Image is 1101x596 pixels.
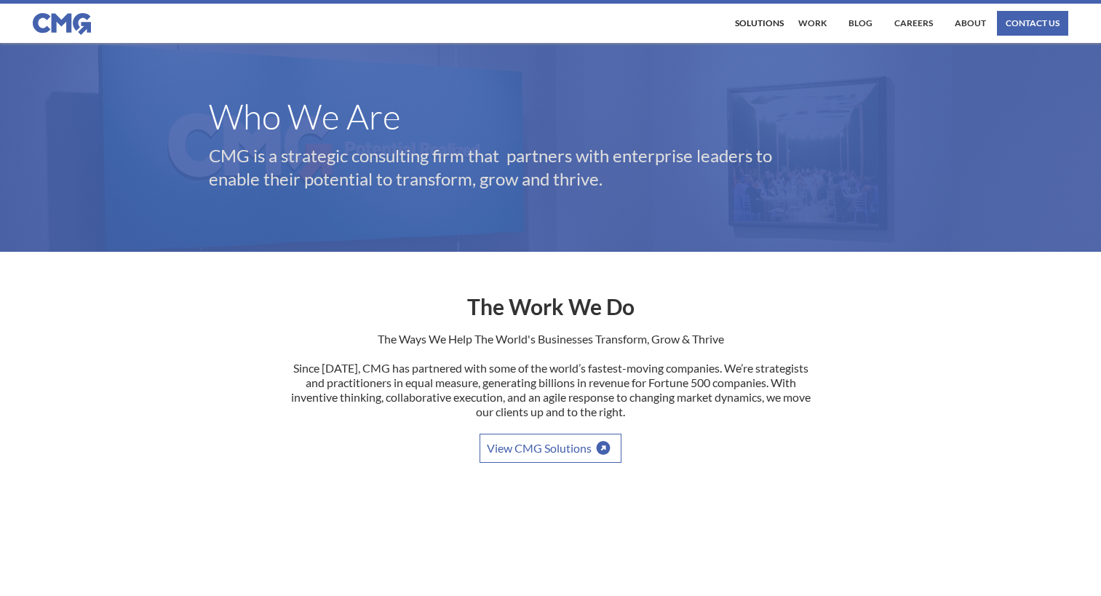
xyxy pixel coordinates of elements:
a: About [951,11,990,36]
div: contact us [1006,19,1060,28]
a: work [795,11,830,36]
h1: Who We Are [209,103,893,130]
div: Solutions [735,19,784,28]
p: The Ways We Help The World's Businesses Transform, Grow & Thrive Since [DATE], CMG has partnered ... [289,332,813,434]
p: CMG is a strategic consulting firm that partners with enterprise leaders to enable their potentia... [209,144,820,191]
a: Careers [891,11,937,36]
a: View CMG Solutions [480,434,621,463]
img: CMG logo in blue. [33,13,91,35]
a: Blog [845,11,876,36]
h2: The Work We Do [289,281,813,317]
